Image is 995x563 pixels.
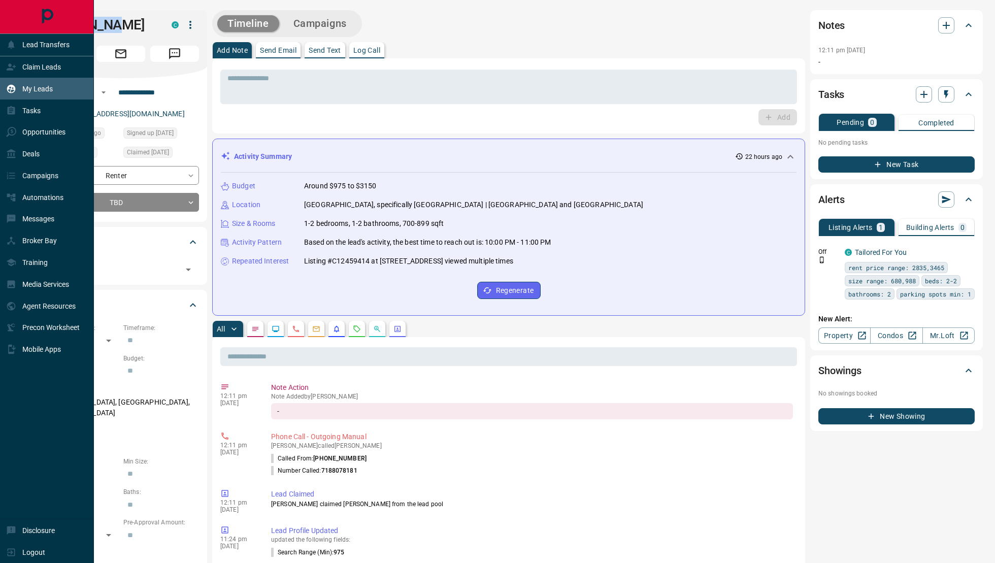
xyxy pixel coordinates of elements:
p: Listing #C12459414 at [STREET_ADDRESS] viewed multiple times [304,256,513,267]
h2: Showings [818,362,861,379]
span: 7188078181 [321,467,357,474]
p: Activity Pattern [232,237,282,248]
p: Credit Score: [43,548,199,557]
p: Size & Rooms [232,218,276,229]
p: 1-2 bedrooms, 1-2 bathrooms, 700-899 sqft [304,218,444,229]
h2: Notes [818,17,845,34]
p: Based on the lead's activity, the best time to reach out is: 10:00 PM - 11:00 PM [304,237,551,248]
p: Areas Searched: [43,385,199,394]
span: Message [150,46,199,62]
button: Regenerate [477,282,541,299]
p: Phone Call - Outgoing Manual [271,432,793,442]
p: 1 [879,224,883,231]
div: Tags [43,230,199,254]
p: Motivation: [43,426,199,436]
p: [DATE] [220,506,256,513]
p: Note Added by [PERSON_NAME] [271,393,793,400]
div: Criteria [43,293,199,317]
p: Add Note [217,47,248,54]
h2: Alerts [818,191,845,208]
p: 12:11 pm [220,499,256,506]
p: Send Email [260,47,296,54]
svg: Lead Browsing Activity [272,325,280,333]
span: Email [96,46,145,62]
p: Note Action [271,382,793,393]
p: Log Call [353,47,380,54]
p: Off [818,247,839,256]
p: updated the following fields: [271,536,793,543]
p: [PERSON_NAME] claimed [PERSON_NAME] from the lead pool [271,500,793,509]
span: Claimed [DATE] [127,147,169,157]
svg: Opportunities [373,325,381,333]
span: parking spots min: 1 [900,289,971,299]
div: condos.ca [845,249,852,256]
svg: Notes [251,325,259,333]
p: Search Range (Min) : [271,548,345,557]
div: TBD [43,193,199,212]
p: Building Alerts [906,224,954,231]
a: Condos [870,327,922,344]
span: [PHONE_NUMBER] [313,455,367,462]
svg: Requests [353,325,361,333]
div: Mon Oct 13 2025 [123,127,199,142]
h1: [PERSON_NAME] [43,17,156,33]
svg: Calls [292,325,300,333]
a: Tailored For You [855,248,907,256]
svg: Push Notification Only [818,256,825,263]
p: No showings booked [818,389,975,398]
p: All [217,325,225,333]
p: No pending tasks [818,135,975,150]
svg: Listing Alerts [333,325,341,333]
div: Tue Oct 14 2025 [123,147,199,161]
button: New Showing [818,408,975,424]
a: Property [818,327,871,344]
button: Open [181,262,195,277]
button: New Task [818,156,975,173]
p: Number Called: [271,466,357,475]
span: rent price range: 2835,3465 [848,262,944,273]
p: Repeated Interest [232,256,289,267]
p: New Alert: [818,314,975,324]
p: Budget: [123,354,199,363]
p: Around $975 to $3150 [304,181,377,191]
p: [GEOGRAPHIC_DATA], [GEOGRAPHIC_DATA], [GEOGRAPHIC_DATA] [43,394,199,421]
p: [GEOGRAPHIC_DATA], specifically [GEOGRAPHIC_DATA] | [GEOGRAPHIC_DATA] and [GEOGRAPHIC_DATA] [304,200,643,210]
button: Open [97,86,110,98]
p: Lead Claimed [271,489,793,500]
span: bathrooms: 2 [848,289,891,299]
div: condos.ca [172,21,179,28]
div: Alerts [818,187,975,212]
p: 12:11 pm [DATE] [818,47,865,54]
p: [DATE] [220,449,256,456]
a: [EMAIL_ADDRESS][DOMAIN_NAME] [70,110,185,118]
p: 12:11 pm [220,442,256,449]
div: Activity Summary22 hours ago [221,147,797,166]
div: Notes [818,13,975,38]
div: Showings [818,358,975,383]
span: beds: 2-2 [925,276,957,286]
div: Renter [43,166,199,185]
div: Tasks [818,82,975,107]
p: 22 hours ago [745,152,782,161]
button: Campaigns [283,15,357,32]
p: Pending [837,119,864,126]
span: Signed up [DATE] [127,128,174,138]
p: Called From: [271,454,367,463]
p: Activity Summary [234,151,292,162]
p: Budget [232,181,255,191]
p: Baths: [123,487,199,496]
p: Location [232,200,260,210]
span: size range: 680,988 [848,276,916,286]
svg: Emails [312,325,320,333]
p: Send Text [309,47,341,54]
p: Lead Profile Updated [271,525,793,536]
p: 0 [870,119,874,126]
button: Timeline [217,15,279,32]
p: 12:11 pm [220,392,256,400]
p: 0 [960,224,965,231]
p: - [818,57,975,68]
p: 11:24 pm [220,536,256,543]
svg: Agent Actions [393,325,402,333]
p: Min Size: [123,457,199,466]
span: 975 [334,549,344,556]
